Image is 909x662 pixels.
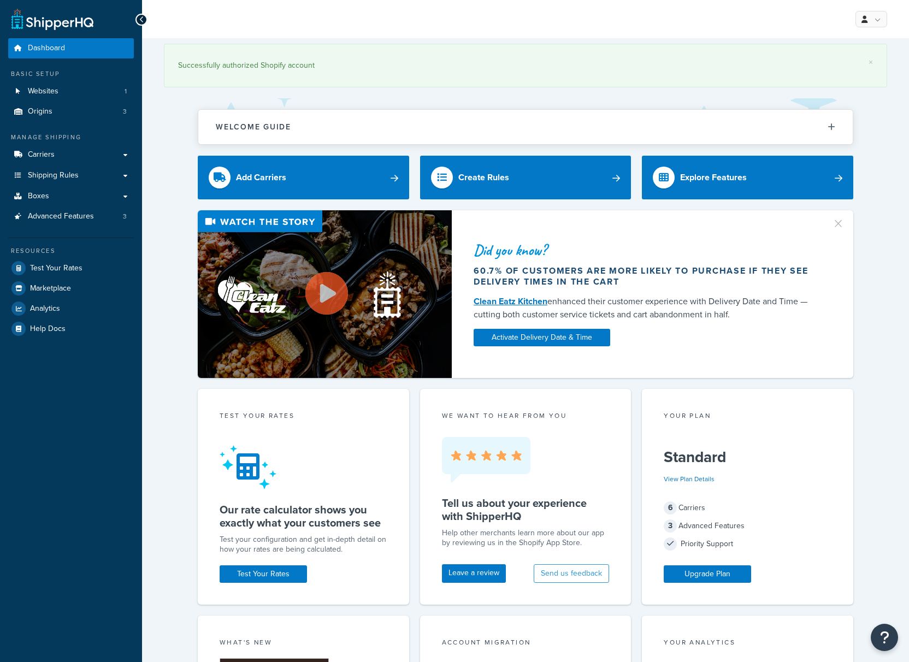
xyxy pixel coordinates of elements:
a: Add Carriers [198,156,409,199]
li: Websites [8,81,134,102]
a: Marketplace [8,279,134,298]
div: Create Rules [458,170,509,185]
div: Manage Shipping [8,133,134,142]
div: Test your configuration and get in-depth detail on how your rates are being calculated. [220,535,387,554]
div: 60.7% of customers are more likely to purchase if they see delivery times in the cart [474,265,819,287]
a: Create Rules [420,156,631,199]
div: Test your rates [220,411,387,423]
span: Shipping Rules [28,171,79,180]
span: Dashboard [28,44,65,53]
span: Websites [28,87,58,96]
span: Carriers [28,150,55,159]
a: Test Your Rates [220,565,307,583]
button: Welcome Guide [198,110,853,144]
div: Account Migration [442,637,610,650]
span: Boxes [28,192,49,201]
span: 6 [664,501,677,515]
div: Advanced Features [664,518,831,534]
div: Successfully authorized Shopify account [178,58,873,73]
h5: Tell us about your experience with ShipperHQ [442,496,610,523]
div: Basic Setup [8,69,134,79]
a: Clean Eatz Kitchen [474,295,547,308]
a: Boxes [8,186,134,206]
button: Send us feedback [534,564,609,583]
img: Video thumbnail [198,210,452,378]
a: Activate Delivery Date & Time [474,329,610,346]
a: Leave a review [442,564,506,583]
a: Carriers [8,145,134,165]
span: Help Docs [30,324,66,334]
div: Priority Support [664,536,831,552]
div: Carriers [664,500,831,516]
span: Test Your Rates [30,264,82,273]
h5: Our rate calculator shows you exactly what your customers see [220,503,387,529]
div: What's New [220,637,387,650]
span: 3 [664,519,677,533]
p: Help other merchants learn more about our app by reviewing us in the Shopify App Store. [442,528,610,548]
a: Origins3 [8,102,134,122]
button: Open Resource Center [871,624,898,651]
a: Explore Features [642,156,853,199]
a: Advanced Features3 [8,206,134,227]
div: Explore Features [680,170,747,185]
div: Resources [8,246,134,256]
a: Help Docs [8,319,134,339]
span: 3 [123,212,127,221]
div: Your Analytics [664,637,831,650]
div: Your Plan [664,411,831,423]
a: × [869,58,873,67]
a: Websites1 [8,81,134,102]
a: Test Your Rates [8,258,134,278]
span: 3 [123,107,127,116]
h2: Welcome Guide [216,123,291,131]
div: enhanced their customer experience with Delivery Date and Time — cutting both customer service ti... [474,295,819,321]
div: Did you know? [474,243,819,258]
a: Dashboard [8,38,134,58]
span: Analytics [30,304,60,314]
p: we want to hear from you [442,411,610,421]
span: Marketplace [30,284,71,293]
a: Shipping Rules [8,165,134,186]
li: Advanced Features [8,206,134,227]
a: Analytics [8,299,134,318]
span: 1 [125,87,127,96]
h5: Standard [664,448,831,466]
span: Origins [28,107,52,116]
span: Advanced Features [28,212,94,221]
div: Add Carriers [236,170,286,185]
a: View Plan Details [664,474,715,484]
li: Origins [8,102,134,122]
a: Upgrade Plan [664,565,751,583]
